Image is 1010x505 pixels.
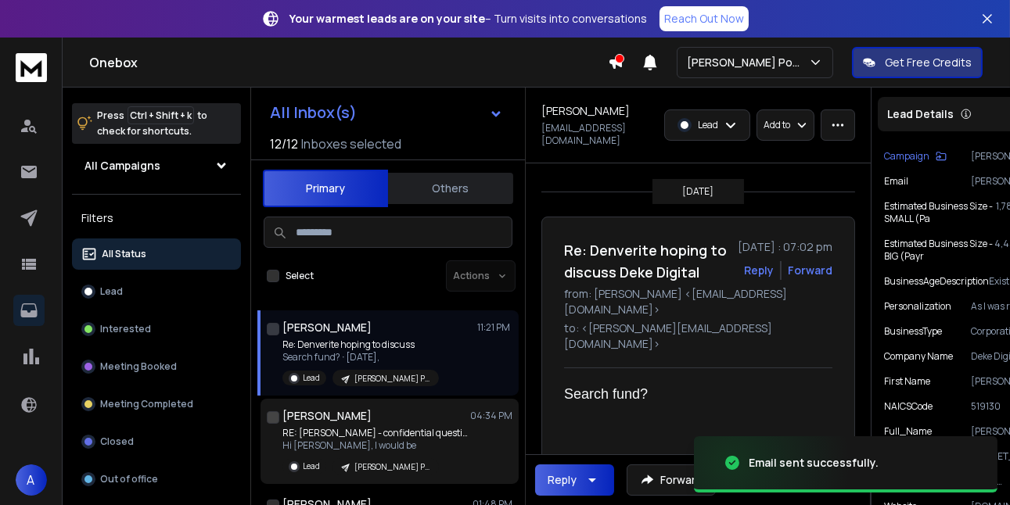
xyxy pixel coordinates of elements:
[744,263,774,278] button: Reply
[660,6,749,31] a: Reach Out Now
[884,375,930,388] p: First Name
[477,321,512,334] p: 11:21 PM
[564,239,728,283] h1: Re: Denverite hoping to discuss Deke Digital
[282,408,372,424] h1: [PERSON_NAME]
[698,119,718,131] p: Lead
[289,11,485,26] strong: Your warmest leads are on your site
[884,325,942,338] p: BusinessType
[100,360,177,373] p: Meeting Booked
[289,11,647,27] p: – Turn visits into conversations
[263,170,388,207] button: Primary
[887,106,954,122] p: Lead Details
[100,323,151,335] p: Interested
[100,285,123,298] p: Lead
[282,338,439,351] p: Re: Denverite hoping to discuss
[84,158,160,174] h1: All Campaigns
[128,106,194,124] span: Ctrl + Shift + k
[102,248,146,260] p: All Status
[627,464,716,496] button: Forward
[89,53,608,72] h1: Onebox
[72,238,241,270] button: All Status
[270,105,357,120] h1: All Inbox(s)
[535,464,614,496] button: Reply
[97,108,207,139] p: Press to check for shortcuts.
[301,134,401,153] h3: Inboxes selected
[564,286,832,317] p: from: [PERSON_NAME] <[EMAIL_ADDRESS][DOMAIN_NAME]>
[564,453,566,464] font: ᐧ
[303,460,320,472] p: Lead
[72,207,241,229] h3: Filters
[470,410,512,422] p: 04:34 PM
[884,150,929,163] p: Campaign
[885,55,972,70] p: Get Free Credits
[354,373,430,385] p: [PERSON_NAME] Point
[16,464,47,496] button: A
[884,150,947,163] button: Campaign
[282,320,372,335] h1: [PERSON_NAME]
[303,372,320,384] p: Lead
[100,473,158,485] p: Out of office
[100,435,134,448] p: Closed
[72,150,241,181] button: All Campaigns
[270,134,298,153] span: 12 / 12
[683,185,714,198] p: [DATE]
[16,53,47,82] img: logo
[72,276,241,307] button: Lead
[764,119,790,131] p: Add to
[884,175,908,188] p: Email
[541,103,630,119] h1: [PERSON_NAME]
[100,398,193,410] p: Meeting Completed
[884,238,994,263] p: Estimated Business size - BIG (payr
[884,400,933,413] p: NAICSCode
[388,171,513,206] button: Others
[852,47,983,78] button: Get Free Credits
[749,455,879,471] div: Email sent successfully.
[72,426,241,457] button: Closed
[884,275,989,288] p: BusinessAgeDescription
[687,55,808,70] p: [PERSON_NAME] Point
[72,389,241,420] button: Meeting Completed
[354,461,430,473] p: [PERSON_NAME] Point
[548,472,577,488] div: Reply
[884,350,953,363] p: Company Name
[257,97,516,128] button: All Inbox(s)
[286,270,314,282] label: Select
[884,300,951,313] p: Personalization
[664,11,744,27] p: Reach Out Now
[72,464,241,495] button: Out of office
[541,122,655,147] p: [EMAIL_ADDRESS][DOMAIN_NAME]
[72,351,241,382] button: Meeting Booked
[282,439,470,452] p: Hi [PERSON_NAME], I would be
[738,239,832,255] p: [DATE] : 07:02 pm
[564,384,820,405] div: Search fund?
[72,313,241,345] button: Interested
[788,263,832,278] div: Forward
[884,200,996,225] p: Estimated Business size - SMALL (pa
[564,321,832,352] p: to: <[PERSON_NAME][EMAIL_ADDRESS][DOMAIN_NAME]>
[282,427,470,439] p: RE: [PERSON_NAME] - confidential question
[282,351,439,364] p: Search fund? ᐧ [DATE],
